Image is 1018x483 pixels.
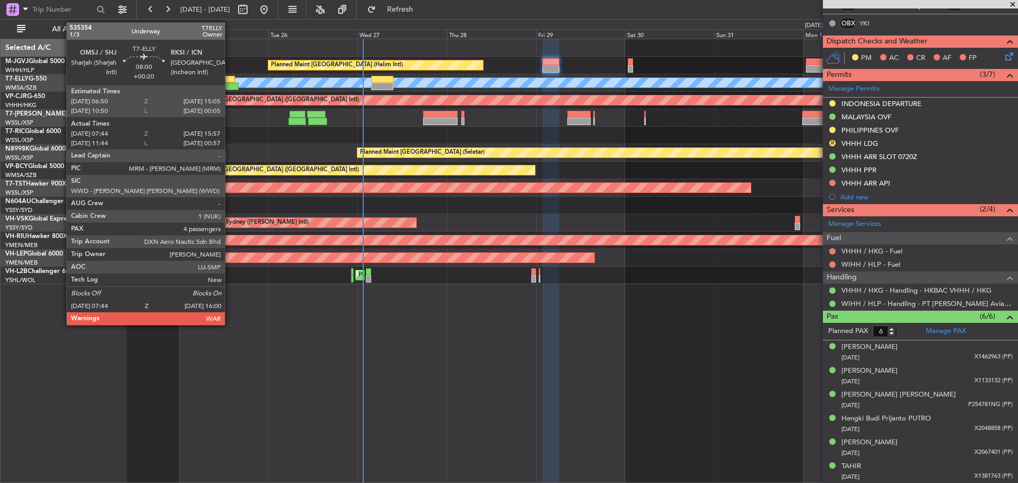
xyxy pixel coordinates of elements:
a: WSSL/XSP [5,119,33,127]
a: VH-RIUHawker 800XP [5,233,71,240]
span: X1381763 (PP) [975,472,1013,481]
div: VHHH LDG [841,139,878,148]
span: T7-[PERSON_NAME] [5,111,67,117]
span: VH-RIU [5,233,27,240]
a: VP-CJRG-650 [5,93,45,100]
div: Sat 30 [625,29,714,39]
span: N8998K [5,146,30,152]
span: [DATE] [841,473,859,481]
a: T7-ELLYG-550 [5,76,47,82]
span: Refresh [378,6,423,13]
span: (6/6) [980,311,995,322]
span: AF [943,53,951,64]
span: Services [827,204,854,216]
div: OBX [839,17,857,29]
a: WIHH / HLP - Fuel [841,260,900,269]
input: Trip Number [32,2,93,17]
div: Planned Maint [GEOGRAPHIC_DATA] (Halim Intl) [271,57,403,73]
span: Permits [827,69,852,81]
span: X1462963 (PP) [975,353,1013,362]
span: Dispatch Checks and Weather [827,36,927,48]
div: [DATE] [128,21,146,30]
div: MALAYSIA OVF [841,112,891,121]
span: N604AU [5,198,31,205]
a: YKI [859,19,883,28]
span: (2/4) [980,204,995,215]
a: Manage Services [828,219,881,230]
span: X1133132 (PP) [975,376,1013,385]
button: Refresh [362,1,426,18]
a: YMEN/MEB [5,241,38,249]
a: M-JGVJGlobal 5000 [5,58,65,65]
span: X2048858 (PP) [975,424,1013,433]
div: INDONESIA DEPARTURE [841,99,922,108]
span: T7-ELLY [5,76,29,82]
label: Planned PAX [828,326,868,337]
span: CR [916,53,925,64]
span: [DATE] [841,401,859,409]
div: Planned Maint Sydney ([PERSON_NAME] Intl) [358,267,481,283]
div: Unplanned Maint Sydney ([PERSON_NAME] Intl) [178,215,309,231]
span: VH-VSK [5,216,29,222]
span: [DATE] [841,354,859,362]
div: Sun 24 [90,29,179,39]
span: All Aircraft [28,25,112,33]
div: Add new [840,192,1013,201]
span: FP [969,53,977,64]
a: VH-VSKGlobal Express XRS [5,216,87,222]
a: WIHH/HLP [5,66,34,74]
div: TAHIR [841,461,861,472]
span: Handling [827,271,857,284]
a: VP-BCYGlobal 5000 [5,163,64,170]
button: R [829,140,836,146]
a: VHHH/HKG [5,101,37,109]
a: N8998KGlobal 6000 [5,146,66,152]
span: T7-TST [5,181,26,187]
a: WMSA/SZB [5,171,37,179]
div: Tue 26 [268,29,357,39]
span: [DATE] [841,425,859,433]
a: WIHH / HLP - Handling - PT [PERSON_NAME] Aviasi WIHH / HLP [841,299,1013,308]
span: VH-L2B [5,268,28,275]
span: AC [889,53,899,64]
span: (3/7) [980,69,995,80]
a: VH-L2BChallenger 604 [5,268,73,275]
a: T7-TSTHawker 900XP [5,181,70,187]
span: [DATE] [841,449,859,457]
a: YSSY/SYD [5,206,32,214]
a: VH-LEPGlobal 6000 [5,251,63,257]
span: PM [861,53,872,64]
div: VHHH PPR [841,165,876,174]
a: WSSL/XSP [5,136,33,144]
span: VP-BCY [5,163,28,170]
a: WMSA/SZB [5,84,37,92]
div: [PERSON_NAME] [841,342,898,353]
div: VHHH ARR SLOT 0720Z [841,152,917,161]
span: VP-CJR [5,93,27,100]
a: Manage Permits [828,84,880,94]
a: Manage PAX [926,326,966,337]
span: X2067401 (PP) [975,448,1013,457]
span: [DATE] - [DATE] [180,5,230,14]
div: Sun 31 [714,29,803,39]
span: Pax [827,311,838,323]
span: M-JGVJ [5,58,29,65]
a: YMEN/MEB [5,259,38,267]
a: VHHH / HKG - Handling - HKBAC VHHH / HKG [841,286,991,295]
div: PHILIPPINES OVF [841,126,899,135]
a: WSSL/XSP [5,189,33,197]
button: All Aircraft [12,21,115,38]
a: T7-[PERSON_NAME]Global 7500 [5,111,103,117]
span: VH-LEP [5,251,27,257]
div: [PERSON_NAME] [841,437,898,448]
div: VHHH ARR API [841,179,890,188]
a: VHHH / HKG - Fuel [841,247,902,256]
div: Mon 25 [179,29,268,39]
a: T7-RICGlobal 6000 [5,128,61,135]
a: WSSL/XSP [5,154,33,162]
div: Hengki Budi Prijanto PUTRO [841,414,931,424]
span: T7-RIC [5,128,25,135]
span: P254781NG (PP) [968,400,1013,409]
div: Planned Maint [GEOGRAPHIC_DATA] ([GEOGRAPHIC_DATA] Intl) [182,92,359,108]
div: Planned Maint [GEOGRAPHIC_DATA] (Seletar) [360,145,485,161]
